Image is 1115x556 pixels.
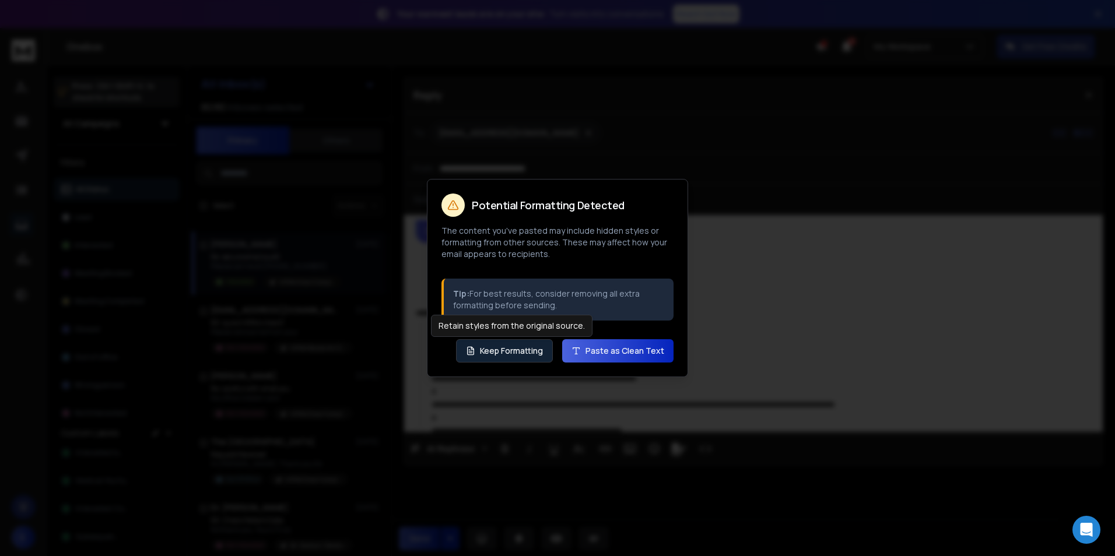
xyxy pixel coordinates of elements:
[1072,516,1100,544] div: Open Intercom Messenger
[472,200,625,210] h2: Potential Formatting Detected
[441,225,674,260] p: The content you've pasted may include hidden styles or formatting from other sources. These may a...
[453,288,469,299] strong: Tip:
[453,288,664,311] p: For best results, consider removing all extra formatting before sending.
[562,339,674,363] button: Paste as Clean Text
[431,315,592,337] div: Retain styles from the original source.
[456,339,553,363] button: Keep Formatting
